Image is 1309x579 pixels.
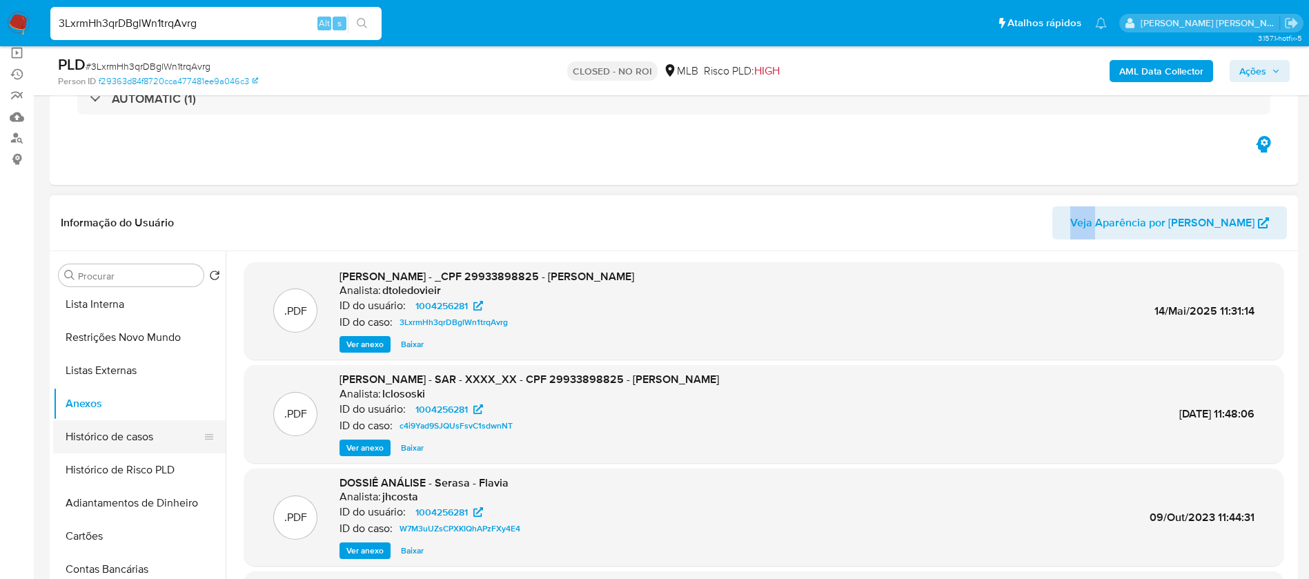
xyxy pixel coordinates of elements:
input: Procurar [78,270,198,282]
h6: jhcosta [382,490,418,504]
a: 1004256281 [407,504,491,520]
span: Baixar [401,544,424,558]
span: Ver anexo [346,441,384,455]
p: ID do caso: [339,315,393,329]
p: .PDF [284,406,307,422]
p: .PDF [284,510,307,525]
span: Veja Aparência por [PERSON_NAME] [1070,206,1254,239]
p: Analista: [339,284,381,297]
a: f29363d84f8720cca477481ee9a046c3 [99,75,258,88]
button: Baixar [394,542,431,559]
button: Ver anexo [339,336,391,353]
b: Person ID [58,75,96,88]
span: 14/Mai/2025 11:31:14 [1154,303,1254,319]
a: 3LxrmHh3qrDBglWn1trqAvrg [394,314,513,331]
p: Analista: [339,490,381,504]
p: Analista: [339,387,381,401]
span: c4i9Yad9SJQUsFsvC1sdwnNT [400,418,513,434]
span: [PERSON_NAME] - _CPF 29933898825 - [PERSON_NAME] [339,268,634,284]
h6: dtoledovieir [382,284,441,297]
span: [DATE] 11:48:06 [1179,406,1254,422]
span: W7M3uUZsCPXKIQhAPzFXy4E4 [400,520,520,537]
span: Baixar [401,441,424,455]
span: DOSSIÊ ANÁLISE - Serasa - Flavia [339,475,509,491]
p: andreia.almeida@mercadolivre.com [1141,17,1280,30]
button: Histórico de Risco PLD [53,453,226,487]
button: Histórico de casos [53,420,215,453]
div: AUTOMATIC (1) [77,83,1270,115]
button: Ver anexo [339,542,391,559]
button: Lista Interna [53,288,226,321]
span: 3.157.1-hotfix-5 [1258,32,1302,43]
button: Retornar ao pedido padrão [209,270,220,285]
p: CLOSED - NO ROI [567,61,658,81]
span: Atalhos rápidos [1007,16,1081,30]
input: Pesquise usuários ou casos... [50,14,382,32]
button: Cartões [53,520,226,553]
b: PLD [58,53,86,75]
button: Anexos [53,387,226,420]
span: Ver anexo [346,337,384,351]
p: .PDF [284,304,307,319]
b: AML Data Collector [1119,60,1203,82]
span: 09/Out/2023 11:44:31 [1150,509,1254,525]
p: ID do usuário: [339,299,406,313]
a: 1004256281 [407,401,491,418]
span: Ações [1239,60,1266,82]
button: Ver anexo [339,440,391,456]
span: Ver anexo [346,544,384,558]
span: 1004256281 [415,297,468,314]
button: Listas Externas [53,354,226,387]
span: 1004256281 [415,401,468,418]
a: c4i9Yad9SJQUsFsvC1sdwnNT [394,418,518,434]
button: Baixar [394,440,431,456]
span: s [337,17,342,30]
button: Procurar [64,270,75,281]
span: Alt [319,17,330,30]
a: Sair [1284,16,1299,30]
a: W7M3uUZsCPXKIQhAPzFXy4E4 [394,520,526,537]
h3: AUTOMATIC (1) [112,91,196,106]
button: Restrições Novo Mundo [53,321,226,354]
div: MLB [663,63,698,79]
p: ID do caso: [339,522,393,536]
span: Baixar [401,337,424,351]
button: Adiantamentos de Dinheiro [53,487,226,520]
span: # 3LxrmHh3qrDBglWn1trqAvrg [86,59,210,73]
button: Ações [1230,60,1290,82]
span: [PERSON_NAME] - SAR - XXXX_XX - CPF 29933898825 - [PERSON_NAME] [339,371,719,387]
span: Risco PLD: [704,63,780,79]
span: 1004256281 [415,504,468,520]
a: Notificações [1095,17,1107,29]
button: Baixar [394,336,431,353]
span: HIGH [754,63,780,79]
a: 1004256281 [407,297,491,314]
span: 3LxrmHh3qrDBglWn1trqAvrg [400,314,508,331]
h6: lclososki [382,387,425,401]
h1: Informação do Usuário [61,216,174,230]
button: Veja Aparência por [PERSON_NAME] [1052,206,1287,239]
p: ID do caso: [339,419,393,433]
p: ID do usuário: [339,505,406,519]
p: ID do usuário: [339,402,406,416]
button: AML Data Collector [1110,60,1213,82]
button: search-icon [348,14,376,33]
